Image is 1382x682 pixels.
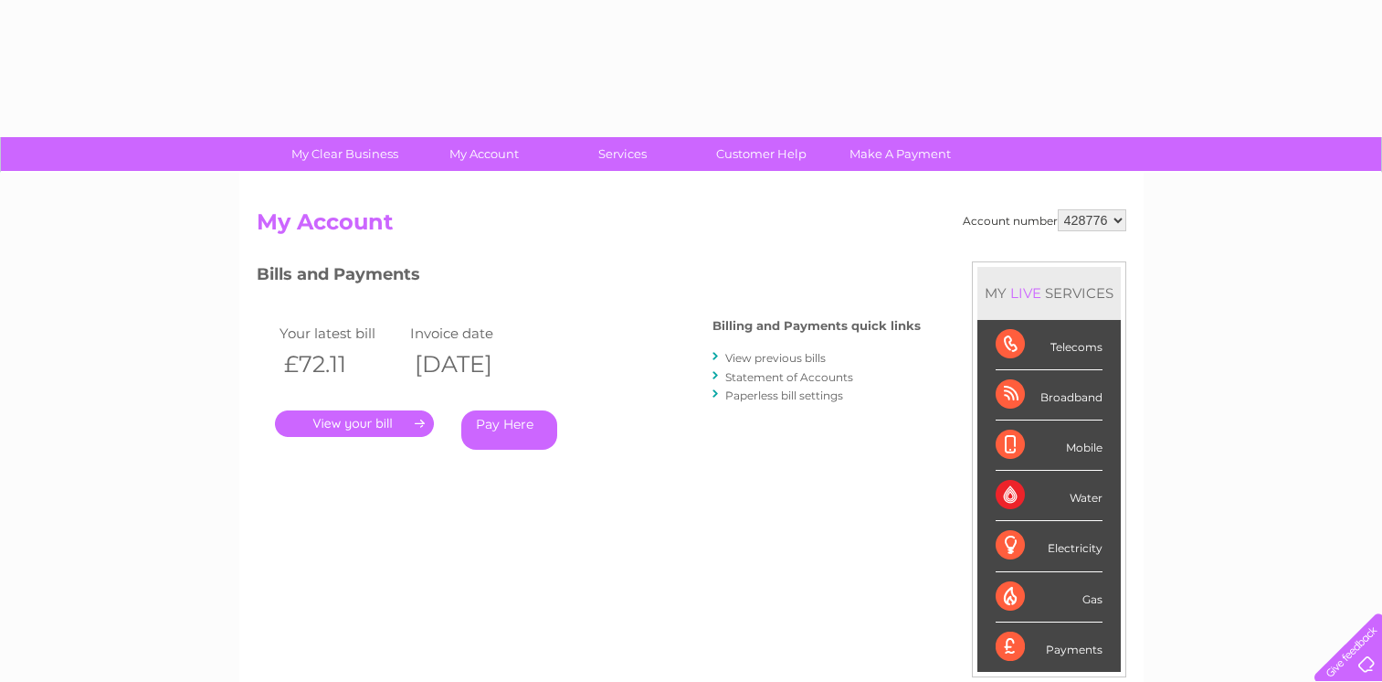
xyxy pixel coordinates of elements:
a: Services [547,137,698,171]
div: Broadband [996,370,1102,421]
td: Invoice date [406,321,537,346]
th: [DATE] [406,346,537,383]
div: Mobile [996,421,1102,471]
div: Water [996,471,1102,521]
div: Gas [996,572,1102,623]
th: £72.11 [275,346,406,383]
a: Statement of Accounts [725,370,853,384]
td: Your latest bill [275,321,406,346]
a: Make A Payment [825,137,976,171]
a: Customer Help [686,137,837,171]
a: . [275,410,434,437]
h3: Bills and Payments [257,261,921,293]
div: Payments [996,623,1102,672]
a: Pay Here [461,410,557,450]
div: MY SERVICES [977,267,1121,319]
a: My Account [408,137,559,171]
a: My Clear Business [269,137,420,171]
h4: Billing and Payments quick links [712,319,921,333]
a: View previous bills [725,351,826,365]
div: LIVE [1007,284,1045,302]
h2: My Account [257,209,1126,244]
div: Telecoms [996,320,1102,370]
a: Paperless bill settings [725,389,843,402]
div: Electricity [996,521,1102,571]
div: Account number [963,209,1126,231]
